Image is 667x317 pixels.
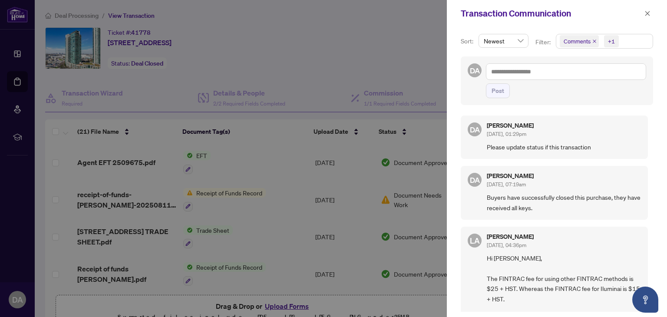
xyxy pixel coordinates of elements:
[461,7,642,20] div: Transaction Communication
[487,122,534,129] h5: [PERSON_NAME]
[486,83,510,98] button: Post
[469,174,480,186] span: DA
[608,37,615,46] div: +1
[487,131,526,137] span: [DATE], 01:29pm
[487,142,641,152] span: Please update status if this transaction
[484,34,523,47] span: Newest
[470,234,480,247] span: LA
[560,35,599,47] span: Comments
[535,37,552,47] p: Filter:
[487,181,526,188] span: [DATE], 07:19am
[469,123,480,135] span: DA
[632,287,658,313] button: Open asap
[487,173,534,179] h5: [PERSON_NAME]
[469,65,480,76] span: DA
[487,242,526,248] span: [DATE], 04:36pm
[487,192,641,213] span: Buyers have successfully closed this purchase, they have received all keys.
[592,39,597,43] span: close
[564,37,591,46] span: Comments
[644,10,650,17] span: close
[487,234,534,240] h5: [PERSON_NAME]
[461,36,475,46] p: Sort:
